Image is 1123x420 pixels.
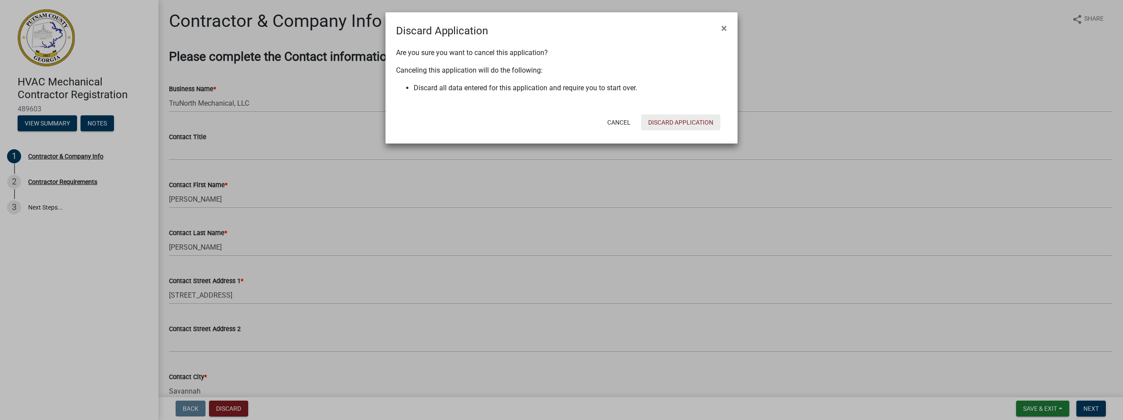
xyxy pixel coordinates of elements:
[600,114,638,130] button: Cancel
[396,65,727,76] p: Canceling this application will do the following:
[396,23,488,39] h4: Discard Application
[721,22,727,34] span: ×
[414,83,727,93] li: Discard all data entered for this application and require you to start over.
[396,48,727,58] p: Are you sure you want to cancel this application?
[714,16,734,41] button: Close
[641,114,720,130] button: Discard Application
